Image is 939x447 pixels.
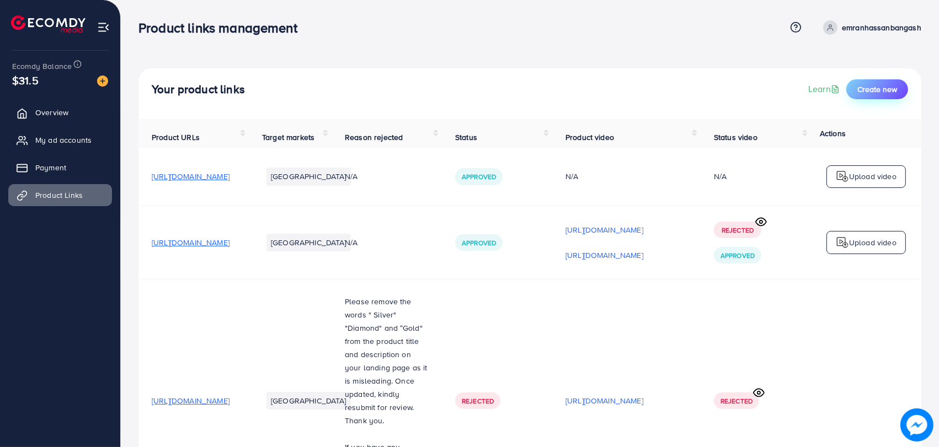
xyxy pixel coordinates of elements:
span: N/A [345,171,358,182]
li: [GEOGRAPHIC_DATA] [266,234,351,251]
span: Overview [35,107,68,118]
img: logo [836,170,849,183]
span: Ecomdy Balance [12,61,72,72]
span: N/A [345,237,358,248]
div: N/A [714,171,727,182]
p: Upload video [849,170,897,183]
span: [URL][DOMAIN_NAME] [152,395,230,406]
span: Approved [462,172,496,181]
img: image [97,76,108,87]
span: Create new [857,84,897,95]
span: Rejected [721,396,753,406]
img: menu [97,21,110,34]
span: Product URLs [152,132,200,143]
span: My ad accounts [35,134,92,146]
p: [URL][DOMAIN_NAME] [565,394,643,407]
span: Payment [35,162,66,173]
span: [URL][DOMAIN_NAME] [152,171,230,182]
a: Payment [8,157,112,179]
span: Product Links [35,190,83,201]
li: [GEOGRAPHIC_DATA] [266,168,351,185]
span: Target markets [262,132,314,143]
span: Approved [721,251,755,260]
img: logo [11,15,86,33]
span: Rejected [462,396,494,406]
span: Product video [565,132,614,143]
img: image [900,408,933,441]
p: [URL][DOMAIN_NAME] [565,249,643,262]
span: Actions [820,128,846,139]
a: Product Links [8,184,112,206]
p: emranhassanbangash [842,21,921,34]
button: Create new [846,79,908,99]
img: logo [836,236,849,249]
span: Approved [462,238,496,247]
div: N/A [565,171,687,182]
span: Status [455,132,477,143]
h4: Your product links [152,83,245,96]
span: [URL][DOMAIN_NAME] [152,237,230,248]
span: Rejected [722,225,754,235]
a: emranhassanbangash [819,20,921,35]
span: Reason rejected [345,132,403,143]
p: [URL][DOMAIN_NAME] [565,223,643,236]
a: Overview [8,101,112,123]
li: [GEOGRAPHIC_DATA] [266,392,351,410]
span: Status video [714,132,757,143]
h3: Product links management [138,20,306,36]
span: $31.5 [12,72,39,88]
a: My ad accounts [8,129,112,151]
p: Please remove the words " Silver" "Diamond" and “Gold" from the product title and description on ... [345,295,429,427]
a: Learn [808,83,842,95]
p: Upload video [849,236,897,249]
